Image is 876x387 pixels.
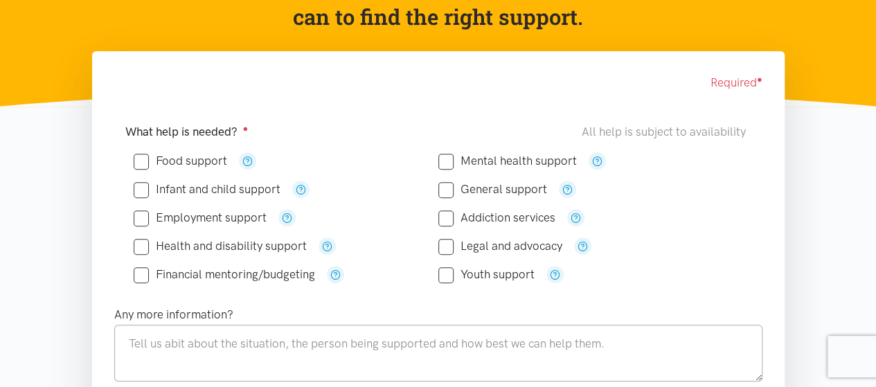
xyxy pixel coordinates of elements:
label: General support [438,183,547,195]
sup: ● [757,74,762,84]
label: Financial mentoring/budgeting [134,269,315,280]
label: Addiction services [438,212,555,224]
label: Infant and child support [134,183,280,195]
label: What help is needed? [125,123,249,141]
label: Any more information? [114,305,233,324]
label: Youth support [438,269,535,280]
label: Mental health support [438,155,577,167]
label: Food support [134,155,227,167]
label: Employment support [134,212,267,224]
div: All help is subject to availability [582,123,751,141]
label: Health and disability support [134,240,307,252]
div: Required [114,73,762,92]
label: Legal and advocacy [438,240,562,252]
sup: ● [243,123,249,134]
